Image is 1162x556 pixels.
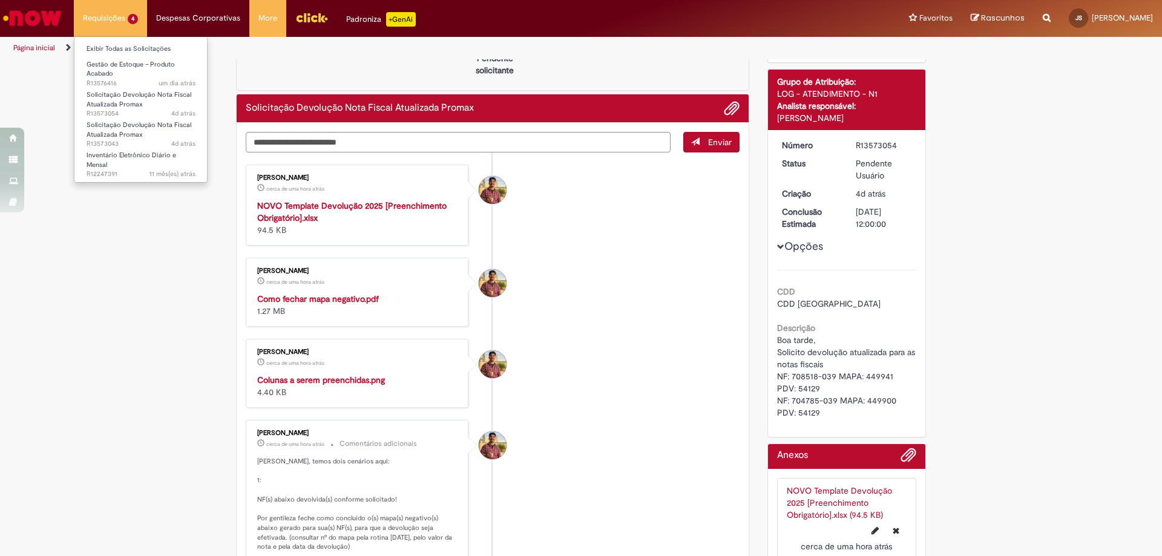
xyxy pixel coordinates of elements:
[74,119,208,145] a: Aberto R13573043 : Solicitação Devolução Nota Fiscal Atualizada Promax
[156,12,240,24] span: Despesas Corporativas
[74,149,208,175] a: Aberto R12247391 : Inventário Eletrônico Diário e Mensal
[773,188,847,200] dt: Criação
[128,14,138,24] span: 4
[777,298,881,309] span: CDD [GEOGRAPHIC_DATA]
[856,188,885,199] time: 27/09/2025 13:20:36
[266,440,324,448] span: cerca de uma hora atrás
[773,139,847,151] dt: Número
[1075,14,1082,22] span: JS
[159,79,195,88] time: 29/09/2025 12:00:50
[856,188,885,199] span: 4d atrás
[257,293,459,317] div: 1.27 MB
[777,100,917,112] div: Analista responsável:
[971,13,1025,24] a: Rascunhos
[777,88,917,100] div: LOG - ATENDIMENTO - N1
[777,76,917,88] div: Grupo de Atribuição:
[724,100,740,116] button: Adicionar anexos
[257,430,459,437] div: [PERSON_NAME]
[479,431,507,459] div: Vitor Jeremias Da Silva
[346,12,416,27] div: Padroniza
[258,12,277,24] span: More
[266,359,324,367] time: 30/09/2025 13:18:50
[257,293,379,304] a: Como fechar mapa negativo.pdf
[87,90,191,109] span: Solicitação Devolução Nota Fiscal Atualizada Promax
[74,88,208,114] a: Aberto R13573054 : Solicitação Devolução Nota Fiscal Atualizada Promax
[266,359,324,367] span: cerca de uma hora atrás
[74,42,208,56] a: Exibir Todas as Solicitações
[171,109,195,118] span: 4d atrás
[919,12,953,24] span: Favoritos
[773,157,847,169] dt: Status
[885,521,907,540] button: Excluir NOVO Template Devolução 2025 [Preenchimento Obrigatório].xlsx
[149,169,195,178] span: 11 mês(es) atrás
[266,185,324,192] time: 30/09/2025 13:19:05
[465,52,524,76] p: Pendente solicitante
[257,200,459,236] div: 94.5 KB
[246,103,474,114] h2: Solicitação Devolução Nota Fiscal Atualizada Promax Histórico de tíquete
[83,12,125,24] span: Requisições
[257,374,385,385] a: Colunas a serem preenchidas.png
[856,157,912,182] div: Pendente Usuário
[246,132,671,152] textarea: Digite sua mensagem aqui...
[87,151,176,169] span: Inventário Eletrônico Diário e Mensal
[981,12,1025,24] span: Rascunhos
[683,132,740,152] button: Enviar
[171,139,195,148] time: 27/09/2025 13:06:51
[74,36,208,183] ul: Requisições
[266,185,324,192] span: cerca de uma hora atrás
[87,169,195,179] span: R12247391
[257,200,447,223] a: NOVO Template Devolução 2025 [Preenchimento Obrigatório].xlsx
[257,348,459,356] div: [PERSON_NAME]
[777,286,795,297] b: CDD
[74,58,208,84] a: Aberto R13576416 : Gestão de Estoque – Produto Acabado
[856,206,912,230] div: [DATE] 12:00:00
[777,322,815,333] b: Descrição
[801,541,892,552] span: cerca de uma hora atrás
[257,174,459,182] div: [PERSON_NAME]
[708,137,732,148] span: Enviar
[171,139,195,148] span: 4d atrás
[257,374,459,398] div: 4.40 KB
[479,350,507,378] div: Vitor Jeremias Da Silva
[266,278,324,286] time: 30/09/2025 13:18:51
[777,450,808,461] h2: Anexos
[257,267,459,275] div: [PERSON_NAME]
[777,335,917,418] span: Boa tarde, Solicito devolução atualizada para as notas fiscais NF: 708518-039 MAPA: 449941 PDV: 5...
[266,440,324,448] time: 30/09/2025 13:18:26
[801,541,892,552] time: 30/09/2025 13:19:05
[856,139,912,151] div: R13573054
[1,6,64,30] img: ServiceNow
[159,79,195,88] span: um dia atrás
[171,109,195,118] time: 27/09/2025 13:20:37
[87,139,195,149] span: R13573043
[1092,13,1153,23] span: [PERSON_NAME]
[340,439,417,449] small: Comentários adicionais
[149,169,195,178] time: 07/11/2024 20:08:58
[386,12,416,27] p: +GenAi
[87,79,195,88] span: R13576416
[773,206,847,230] dt: Conclusão Estimada
[479,269,507,297] div: Vitor Jeremias Da Silva
[295,8,328,27] img: click_logo_yellow_360x200.png
[87,109,195,119] span: R13573054
[87,60,175,79] span: Gestão de Estoque – Produto Acabado
[266,278,324,286] span: cerca de uma hora atrás
[479,176,507,204] div: Vitor Jeremias Da Silva
[777,112,917,124] div: [PERSON_NAME]
[864,521,886,540] button: Editar nome de arquivo NOVO Template Devolução 2025 [Preenchimento Obrigatório].xlsx
[13,43,55,53] a: Página inicial
[856,188,912,200] div: 27/09/2025 13:20:36
[901,447,916,469] button: Adicionar anexos
[787,485,892,520] a: NOVO Template Devolução 2025 [Preenchimento Obrigatório].xlsx (94.5 KB)
[9,37,766,59] ul: Trilhas de página
[87,120,191,139] span: Solicitação Devolução Nota Fiscal Atualizada Promax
